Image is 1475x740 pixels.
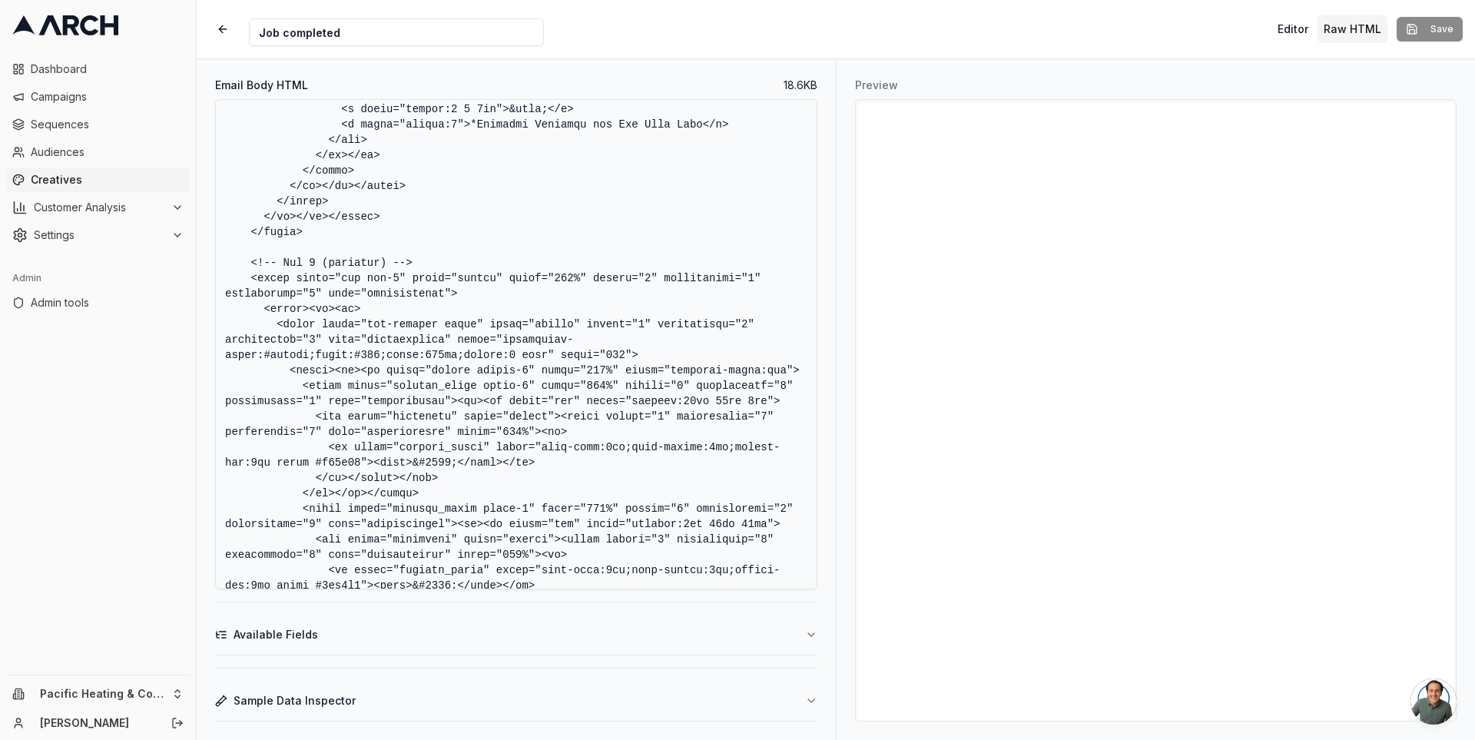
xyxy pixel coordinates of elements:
h3: Preview [855,78,1457,93]
a: Audiences [6,140,190,164]
span: Admin tools [31,295,184,310]
div: Open chat [1410,679,1457,725]
span: Campaigns [31,89,184,105]
span: Audiences [31,144,184,160]
a: Creatives [6,168,190,192]
span: Sample Data Inspector [234,693,356,708]
span: Available Fields [234,627,318,642]
button: Available Fields [215,615,817,655]
button: Toggle custom HTML [1318,15,1387,43]
a: Sequences [6,112,190,137]
button: Sample Data Inspector [215,681,817,721]
span: Pacific Heating & Cooling [40,687,165,701]
span: Dashboard [31,61,184,77]
a: [PERSON_NAME] [40,715,154,731]
textarea: <!LOREMIP dolo> <sita conse:a="eli:seddoei-temporinc-utl:etd" magna:a="eni:adminim-veniamqui-nos:... [215,99,817,589]
button: Settings [6,223,190,247]
span: Customer Analysis [34,200,165,215]
span: Settings [34,227,165,243]
a: Dashboard [6,57,190,81]
a: Campaigns [6,85,190,109]
span: Creatives [31,172,184,187]
div: Admin [6,266,190,290]
button: Customer Analysis [6,195,190,220]
input: Internal Creative Name [249,18,544,46]
button: Toggle editor [1271,15,1314,43]
span: Sequences [31,117,184,132]
span: 18.6 KB [784,78,817,93]
a: Admin tools [6,290,190,315]
label: Email Body HTML [215,80,308,91]
iframe: Preview for Job completed [856,100,1456,721]
button: Log out [167,712,188,734]
button: Pacific Heating & Cooling [6,682,190,706]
